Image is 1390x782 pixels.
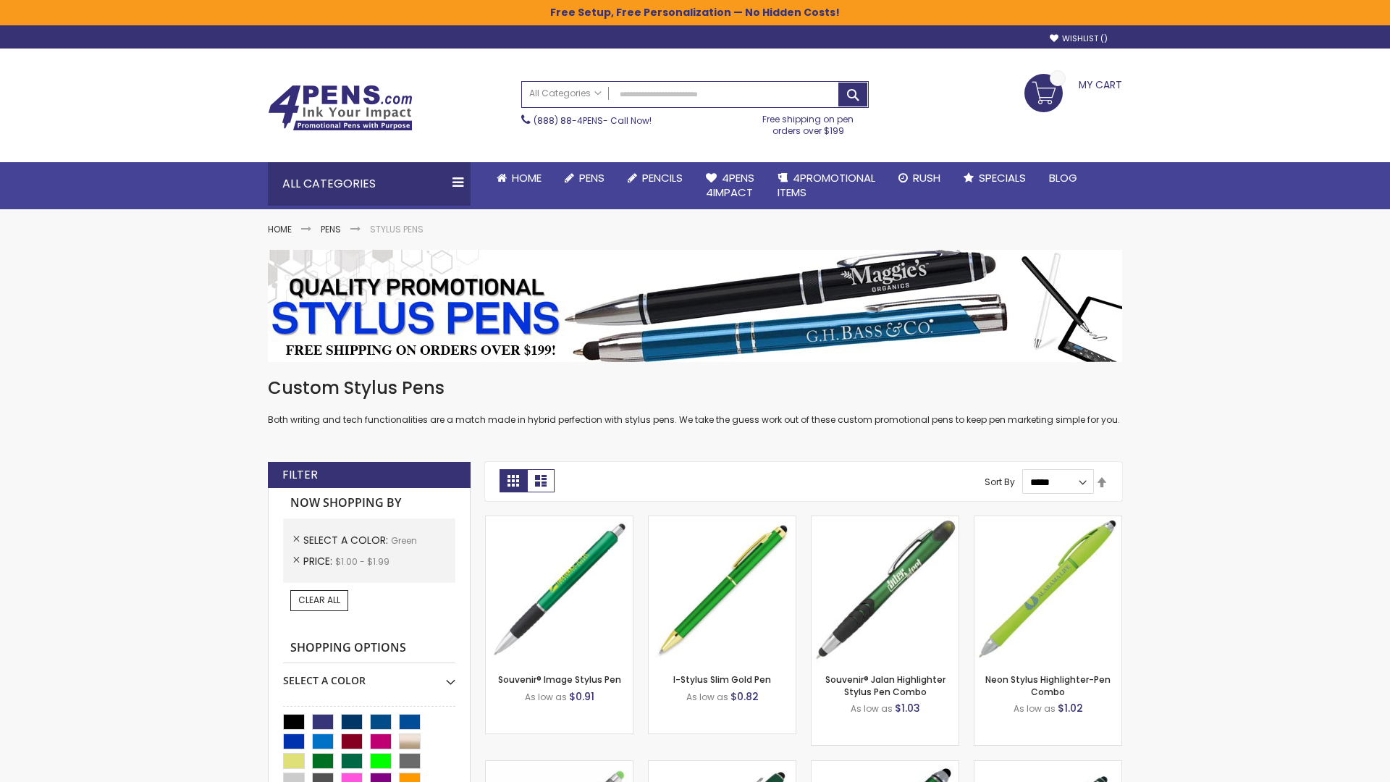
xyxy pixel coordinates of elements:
[812,516,959,663] img: Souvenir® Jalan Highlighter Stylus Pen Combo-Green
[706,170,754,200] span: 4Pens 4impact
[525,691,567,703] span: As low as
[268,250,1122,362] img: Stylus Pens
[282,467,318,483] strong: Filter
[298,594,340,606] span: Clear All
[851,702,893,715] span: As low as
[649,516,796,663] img: I-Stylus Slim Gold-Green
[812,516,959,528] a: Souvenir® Jalan Highlighter Stylus Pen Combo-Green
[283,488,455,518] strong: Now Shopping by
[391,534,417,547] span: Green
[686,691,728,703] span: As low as
[673,673,771,686] a: I-Stylus Slim Gold Pen
[486,516,633,663] img: Souvenir® Image Stylus Pen-Green
[1037,162,1089,194] a: Blog
[486,516,633,528] a: Souvenir® Image Stylus Pen-Green
[1049,170,1077,185] span: Blog
[1050,33,1108,44] a: Wishlist
[303,533,391,547] span: Select A Color
[268,223,292,235] a: Home
[974,760,1121,773] a: Colter Stylus Twist Metal Pen-Green
[268,377,1122,400] h1: Custom Stylus Pens
[522,82,609,106] a: All Categories
[778,170,875,200] span: 4PROMOTIONAL ITEMS
[616,162,694,194] a: Pencils
[553,162,616,194] a: Pens
[1014,702,1056,715] span: As low as
[825,673,945,697] a: Souvenir® Jalan Highlighter Stylus Pen Combo
[500,469,527,492] strong: Grid
[303,554,335,568] span: Price
[283,633,455,664] strong: Shopping Options
[486,760,633,773] a: Islander Softy Gel with Stylus - ColorJet Imprint-Green
[974,516,1121,528] a: Neon Stylus Highlighter-Pen Combo-Green
[642,170,683,185] span: Pencils
[569,689,594,704] span: $0.91
[812,760,959,773] a: Kyra Pen with Stylus and Flashlight-Green
[985,673,1111,697] a: Neon Stylus Highlighter-Pen Combo
[534,114,603,127] a: (888) 88-4PENS
[529,88,602,99] span: All Categories
[512,170,542,185] span: Home
[268,85,413,131] img: 4Pens Custom Pens and Promotional Products
[649,760,796,773] a: Custom Soft Touch® Metal Pens with Stylus-Green
[1058,701,1083,715] span: $1.02
[268,377,1122,426] div: Both writing and tech functionalities are a match made in hybrid perfection with stylus pens. We ...
[985,476,1015,488] label: Sort By
[485,162,553,194] a: Home
[979,170,1026,185] span: Specials
[730,689,759,704] span: $0.82
[952,162,1037,194] a: Specials
[649,516,796,528] a: I-Stylus Slim Gold-Green
[370,223,424,235] strong: Stylus Pens
[268,162,471,206] div: All Categories
[748,108,869,137] div: Free shipping on pen orders over $199
[335,555,389,568] span: $1.00 - $1.99
[290,590,348,610] a: Clear All
[498,673,621,686] a: Souvenir® Image Stylus Pen
[766,162,887,209] a: 4PROMOTIONALITEMS
[694,162,766,209] a: 4Pens4impact
[321,223,341,235] a: Pens
[283,663,455,688] div: Select A Color
[887,162,952,194] a: Rush
[974,516,1121,663] img: Neon Stylus Highlighter-Pen Combo-Green
[534,114,652,127] span: - Call Now!
[579,170,605,185] span: Pens
[913,170,940,185] span: Rush
[895,701,920,715] span: $1.03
